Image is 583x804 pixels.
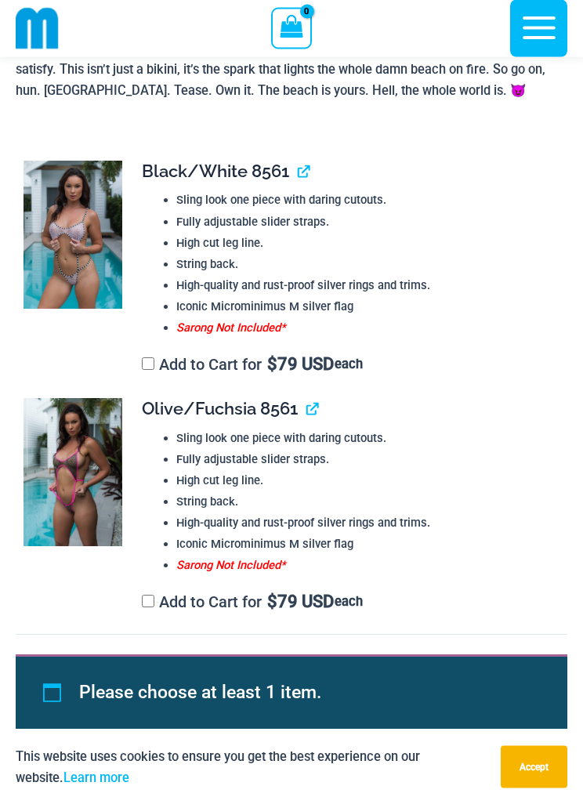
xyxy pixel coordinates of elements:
span: Sarong Not Included* [176,559,286,573]
li: High-quality and rust-proof silver rings and trims. [176,276,556,297]
li: String back. [176,255,556,276]
li: String back. [176,492,556,513]
span: Black/White 8561 [142,161,289,182]
span: 79 USD [267,595,334,610]
li: Please choose at least 1 item. [79,675,532,712]
span: each [335,595,363,610]
input: Add to Cart for$79 USD each [142,596,154,608]
a: View Shopping Cart, empty [271,8,311,49]
a: Learn more [63,770,129,785]
span: Sarong Not Included* [176,321,286,335]
img: Inferno Mesh Olive Fuchsia 8561 One Piece [24,399,122,547]
label: Add to Cart for [142,593,364,612]
li: Iconic Microminimus M silver flag [176,534,556,556]
button: Accept [501,746,567,788]
span: $ [267,355,277,375]
li: Sling look one piece with daring cutouts. [176,190,556,212]
span: each [335,357,363,373]
li: High-quality and rust-proof silver rings and trims. [176,513,556,534]
input: Add to Cart for$79 USD each [142,358,154,371]
li: Sling look one piece with daring cutouts. [176,429,556,450]
li: Fully adjustable slider straps. [176,450,556,471]
span: 79 USD [267,357,334,373]
span: Olive/Fuchsia 8561 [142,399,298,419]
label: Add to Cart for [142,356,364,375]
p: This website uses cookies to ensure you get the best experience on our website. [16,746,489,788]
span: $ [267,592,277,612]
li: High cut leg line. [176,234,556,255]
img: cropped mm emblem [16,7,59,50]
li: Fully adjustable slider straps. [176,212,556,234]
li: Iconic Microminimus M silver flag [176,297,556,318]
img: Inferno Mesh Black White 8561 One Piece [24,161,122,310]
li: High cut leg line. [176,471,556,492]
